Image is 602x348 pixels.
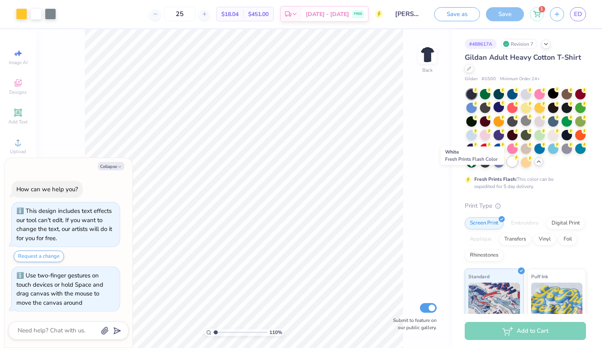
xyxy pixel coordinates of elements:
div: Screen Print [465,217,504,229]
img: Standard [468,283,520,323]
div: Applique [465,233,497,245]
div: Vinyl [534,233,556,245]
span: # G500 [482,76,496,83]
div: Rhinestones [465,249,504,261]
div: White [441,146,504,165]
button: Request a change [14,251,64,262]
span: Add Text [8,119,28,125]
div: This color can be expedited for 5 day delivery. [474,176,573,190]
span: FREE [354,11,362,17]
span: ED [574,10,582,19]
div: Foil [558,233,577,245]
div: Back [422,67,433,74]
div: Transfers [499,233,531,245]
span: Designs [9,89,27,95]
button: Save as [434,7,480,21]
input: Untitled Design [389,6,428,22]
span: $18.04 [221,10,239,18]
div: # 488617A [465,39,497,49]
label: Submit to feature on our public gallery. [389,317,437,331]
img: Puff Ink [531,283,583,323]
span: $451.00 [248,10,269,18]
strong: Fresh Prints Flash: [474,176,517,182]
div: Digital Print [546,217,585,229]
div: Use two-finger gestures on touch devices or hold Space and drag canvas with the mouse to move the... [16,271,103,307]
div: Revision 7 [501,39,538,49]
span: 110 % [269,329,282,336]
span: Image AI [9,59,28,66]
span: Puff Ink [531,272,548,281]
span: Upload [10,148,26,155]
div: This design includes text effects our tool can't edit. If you want to change the text, our artist... [16,207,112,242]
div: Print Type [465,201,586,210]
span: Standard [468,272,490,281]
button: Collapse [98,162,124,170]
input: – – [164,7,195,21]
span: Minimum Order: 24 + [500,76,540,83]
a: ED [570,7,586,21]
span: Gildan [465,76,478,83]
img: Back [419,47,435,63]
span: Gildan Adult Heavy Cotton T-Shirt [465,53,581,62]
span: [DATE] - [DATE] [306,10,349,18]
div: How can we help you? [16,185,78,193]
span: Fresh Prints Flash Color [445,156,498,162]
span: 1 [539,6,545,12]
div: Embroidery [506,217,544,229]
